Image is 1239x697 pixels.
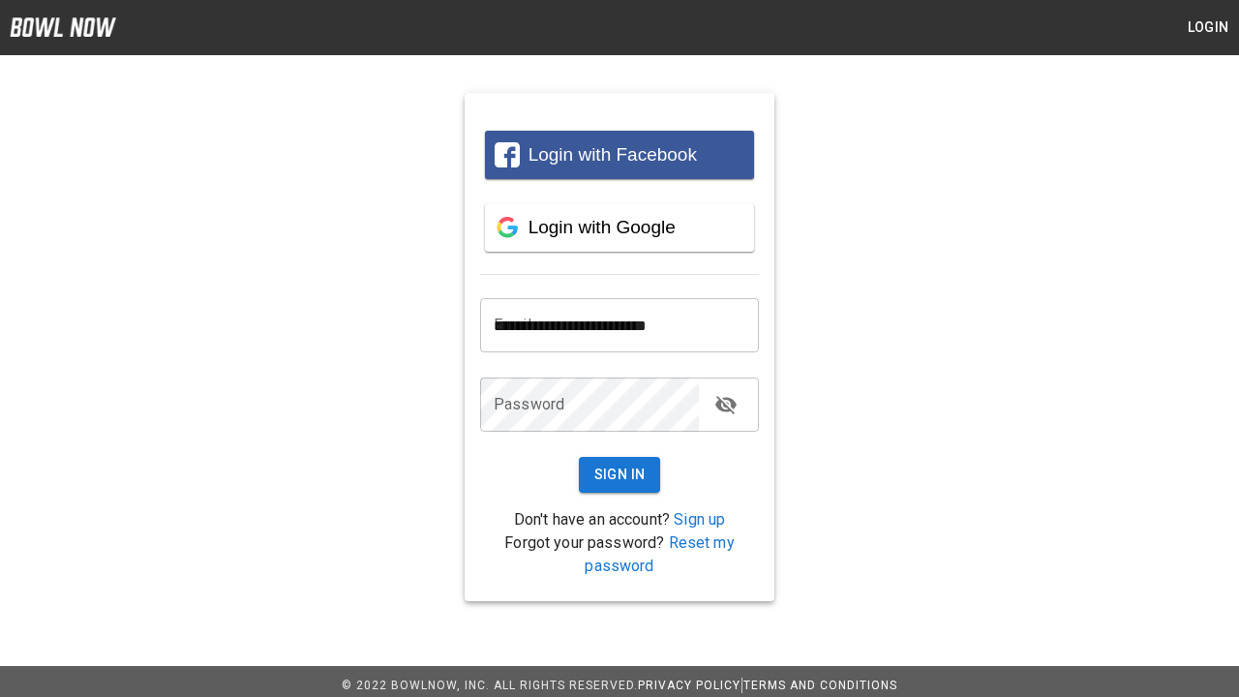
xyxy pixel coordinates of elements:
a: Reset my password [585,533,734,575]
span: © 2022 BowlNow, Inc. All Rights Reserved. [342,679,638,692]
span: Login with Facebook [529,144,697,165]
a: Privacy Policy [638,679,740,692]
button: Login with Facebook [485,131,754,179]
button: Login [1177,10,1239,45]
a: Terms and Conditions [743,679,897,692]
a: Sign up [674,510,725,529]
p: Don't have an account? [480,508,759,531]
p: Forgot your password? [480,531,759,578]
span: Login with Google [529,217,676,237]
img: logo [10,17,116,37]
button: toggle password visibility [707,385,745,424]
button: Sign In [579,457,661,493]
button: Login with Google [485,203,754,252]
